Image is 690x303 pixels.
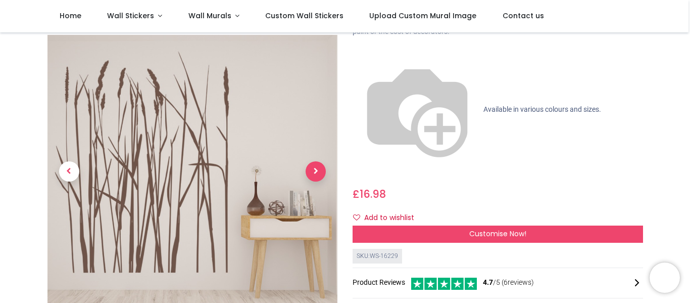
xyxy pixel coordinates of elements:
span: Upload Custom Mural Image [369,11,476,21]
span: /5 ( 6 reviews) [483,278,534,288]
div: Product Reviews [353,276,643,290]
iframe: Brevo live chat [650,263,680,293]
span: Available in various colours and sizes. [483,105,601,113]
span: Home [60,11,81,21]
span: Previous [59,161,79,182]
a: Previous [47,76,91,267]
span: Custom Wall Stickers [265,11,343,21]
span: £ [353,187,386,201]
span: 4.7 [483,278,493,286]
div: SKU: WS-16229 [353,249,402,264]
i: Add to wishlist [353,214,360,221]
span: Contact us [503,11,544,21]
span: Wall Stickers [107,11,154,21]
button: Add to wishlistAdd to wishlist [353,209,423,227]
img: color-wheel.png [353,45,482,175]
span: Next [306,161,326,182]
span: Customise Now! [469,229,526,239]
span: Wall Murals [188,11,231,21]
a: Next [294,76,337,267]
span: 16.98 [360,187,386,201]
